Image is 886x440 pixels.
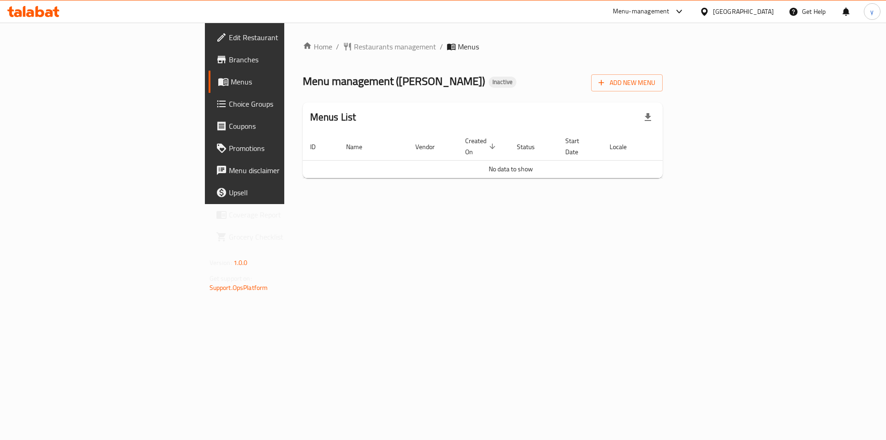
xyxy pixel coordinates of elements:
[489,77,516,88] div: Inactive
[517,141,547,152] span: Status
[209,71,353,93] a: Menus
[209,226,353,248] a: Grocery Checklist
[210,282,268,294] a: Support.OpsPlatform
[610,141,639,152] span: Locale
[209,181,353,204] a: Upsell
[870,6,874,17] span: y
[209,137,353,159] a: Promotions
[209,115,353,137] a: Coupons
[713,6,774,17] div: [GEOGRAPHIC_DATA]
[613,6,670,17] div: Menu-management
[209,204,353,226] a: Coverage Report
[210,257,232,269] span: Version:
[489,163,533,175] span: No data to show
[303,133,719,178] table: enhanced table
[231,76,346,87] span: Menus
[650,133,719,161] th: Actions
[233,257,248,269] span: 1.0.0
[565,135,591,157] span: Start Date
[591,74,663,91] button: Add New Menu
[229,143,346,154] span: Promotions
[209,26,353,48] a: Edit Restaurant
[229,187,346,198] span: Upsell
[209,159,353,181] a: Menu disclaimer
[343,41,436,52] a: Restaurants management
[310,110,356,124] h2: Menus List
[209,93,353,115] a: Choice Groups
[354,41,436,52] span: Restaurants management
[465,135,498,157] span: Created On
[303,71,485,91] span: Menu management ( [PERSON_NAME] )
[599,77,655,89] span: Add New Menu
[229,231,346,242] span: Grocery Checklist
[458,41,479,52] span: Menus
[637,106,659,128] div: Export file
[209,48,353,71] a: Branches
[229,121,346,132] span: Coupons
[229,209,346,220] span: Coverage Report
[415,141,447,152] span: Vendor
[229,54,346,65] span: Branches
[229,32,346,43] span: Edit Restaurant
[229,165,346,176] span: Menu disclaimer
[310,141,328,152] span: ID
[210,272,252,284] span: Get support on:
[229,98,346,109] span: Choice Groups
[440,41,443,52] li: /
[489,78,516,86] span: Inactive
[346,141,374,152] span: Name
[303,41,663,52] nav: breadcrumb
